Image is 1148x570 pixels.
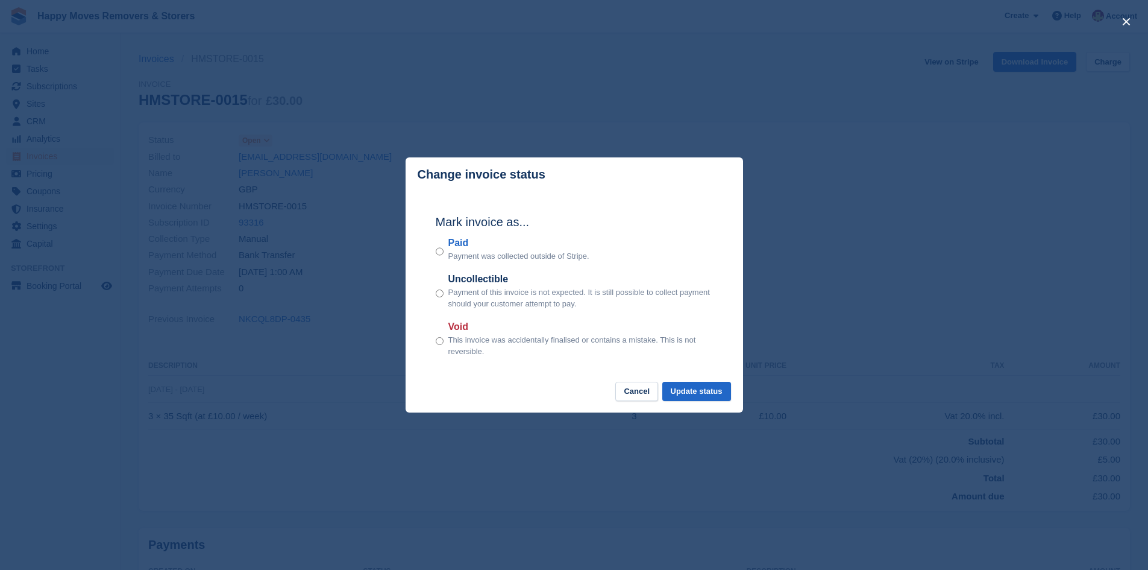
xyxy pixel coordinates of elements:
h2: Mark invoice as... [436,213,713,231]
label: Paid [448,236,589,250]
label: Uncollectible [448,272,713,287]
button: close [1117,12,1136,31]
p: Payment of this invoice is not expected. It is still possible to collect payment should your cust... [448,287,713,310]
label: Void [448,320,713,334]
p: Change invoice status [418,168,545,182]
button: Update status [662,382,731,402]
p: This invoice was accidentally finalised or contains a mistake. This is not reversible. [448,334,713,358]
p: Payment was collected outside of Stripe. [448,250,589,262]
button: Cancel [615,382,658,402]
